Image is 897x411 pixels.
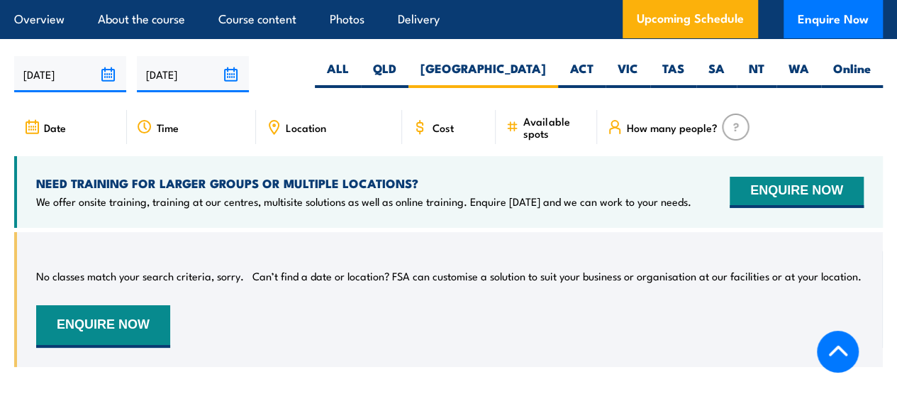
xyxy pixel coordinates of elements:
[821,60,883,88] label: Online
[776,60,821,88] label: WA
[408,60,558,88] label: [GEOGRAPHIC_DATA]
[36,305,170,348] button: ENQUIRE NOW
[558,60,606,88] label: ACT
[286,121,326,133] span: Location
[737,60,776,88] label: NT
[36,269,244,283] p: No classes match your search criteria, sorry.
[44,121,66,133] span: Date
[606,60,650,88] label: VIC
[361,60,408,88] label: QLD
[627,121,718,133] span: How many people?
[137,56,249,92] input: To date
[523,115,587,139] span: Available spots
[696,60,737,88] label: SA
[157,121,179,133] span: Time
[315,60,361,88] label: ALL
[252,269,862,283] p: Can’t find a date or location? FSA can customise a solution to suit your business or organisation...
[730,177,864,208] button: ENQUIRE NOW
[36,194,691,209] p: We offer onsite training, training at our centres, multisite solutions as well as online training...
[432,121,453,133] span: Cost
[14,56,126,92] input: From date
[650,60,696,88] label: TAS
[36,175,691,191] h4: NEED TRAINING FOR LARGER GROUPS OR MULTIPLE LOCATIONS?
